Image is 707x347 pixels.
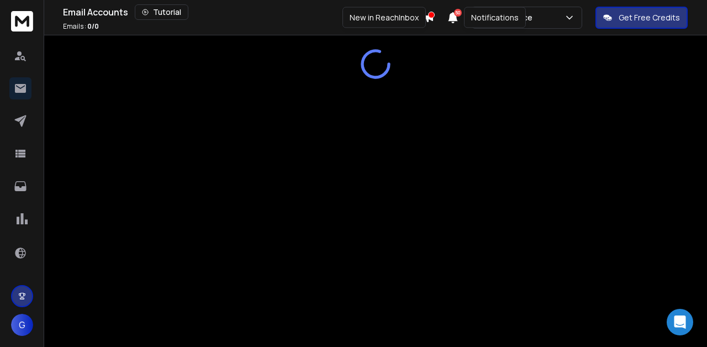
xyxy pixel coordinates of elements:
div: New in ReachInbox [342,7,426,28]
div: Open Intercom Messenger [667,309,693,335]
span: 50 [454,9,462,17]
p: Get Free Credits [619,12,680,23]
div: Notifications [464,7,526,28]
button: G [11,314,33,336]
span: 0 / 0 [87,22,99,31]
p: Emails : [63,22,99,31]
div: Email Accounts [63,4,423,20]
button: Get Free Credits [595,7,688,29]
button: Tutorial [135,4,188,20]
